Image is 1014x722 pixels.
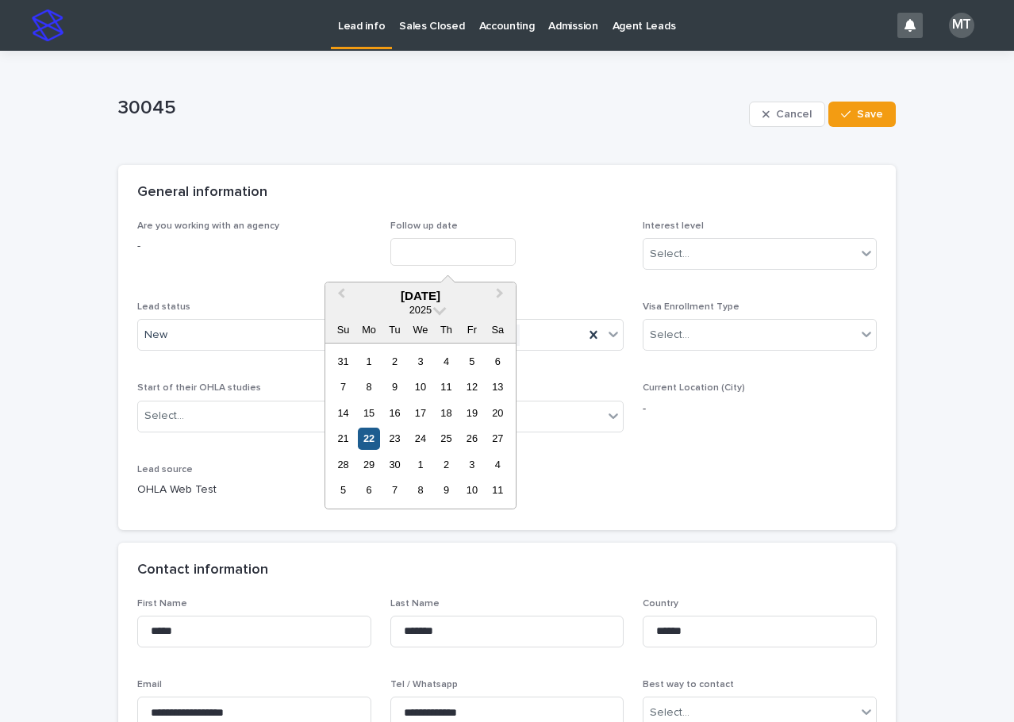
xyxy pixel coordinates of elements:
div: Choose Thursday, September 11th, 2025 [436,376,457,397]
div: Choose Monday, September 22nd, 2025 [358,428,379,449]
div: Choose Wednesday, September 24th, 2025 [409,428,431,449]
div: Choose Sunday, September 7th, 2025 [332,376,354,397]
span: 2025 [409,304,432,316]
div: Th [436,319,457,340]
button: Cancel [749,102,825,127]
div: Select... [144,408,184,424]
span: Lead source [137,465,193,474]
p: - [643,401,877,417]
span: Follow up date [390,221,458,231]
div: Choose Wednesday, September 10th, 2025 [409,376,431,397]
div: Select... [650,246,689,263]
span: Email [137,680,162,689]
div: Mo [358,319,379,340]
div: MT [949,13,974,38]
div: Choose Thursday, September 4th, 2025 [436,351,457,372]
div: Choose Tuesday, September 23rd, 2025 [384,428,405,449]
div: Choose Monday, September 8th, 2025 [358,376,379,397]
div: Tu [384,319,405,340]
div: Choose Sunday, September 28th, 2025 [332,454,354,475]
div: Choose Wednesday, October 1st, 2025 [409,454,431,475]
span: Current Location (City) [643,383,745,393]
div: Choose Tuesday, October 7th, 2025 [384,479,405,501]
span: Best way to contact [643,680,734,689]
div: Choose Friday, October 3rd, 2025 [461,454,482,475]
div: Choose Tuesday, September 9th, 2025 [384,376,405,397]
div: Choose Sunday, October 5th, 2025 [332,479,354,501]
div: month 2025-09 [330,348,510,503]
button: Save [828,102,896,127]
span: Last Name [390,599,440,609]
p: 30045 [118,97,743,120]
div: Choose Tuesday, September 30th, 2025 [384,454,405,475]
button: Next Month [489,284,514,309]
h2: General information [137,184,267,202]
div: Choose Saturday, September 27th, 2025 [487,428,509,449]
div: Choose Wednesday, September 3rd, 2025 [409,351,431,372]
span: New [144,327,167,344]
div: Choose Monday, October 6th, 2025 [358,479,379,501]
div: Sa [487,319,509,340]
div: Choose Wednesday, October 8th, 2025 [409,479,431,501]
img: stacker-logo-s-only.png [32,10,63,41]
div: Choose Friday, October 10th, 2025 [461,479,482,501]
span: Tel / Whatsapp [390,680,458,689]
div: Choose Friday, September 26th, 2025 [461,428,482,449]
div: Su [332,319,354,340]
div: Choose Sunday, September 21st, 2025 [332,428,354,449]
span: Are you working with an agency [137,221,279,231]
span: Cancel [776,109,812,120]
div: Choose Tuesday, September 2nd, 2025 [384,351,405,372]
div: Choose Saturday, September 13th, 2025 [487,376,509,397]
div: Choose Saturday, September 6th, 2025 [487,351,509,372]
div: Select... [650,327,689,344]
span: Country [643,599,678,609]
div: [DATE] [325,289,516,303]
div: Select... [650,705,689,721]
span: Visa Enrollment Type [643,302,739,312]
div: Choose Sunday, August 31st, 2025 [332,351,354,372]
div: Choose Friday, September 19th, 2025 [461,402,482,424]
div: Choose Saturday, October 4th, 2025 [487,454,509,475]
div: Choose Friday, September 5th, 2025 [461,351,482,372]
div: Choose Thursday, September 25th, 2025 [436,428,457,449]
div: Choose Thursday, October 9th, 2025 [436,479,457,501]
span: Interest level [643,221,704,231]
div: Choose Monday, September 15th, 2025 [358,402,379,424]
div: Choose Thursday, September 18th, 2025 [436,402,457,424]
div: Choose Monday, September 29th, 2025 [358,454,379,475]
p: OHLA Web Test [137,482,371,498]
p: - [137,238,371,255]
div: Choose Thursday, October 2nd, 2025 [436,454,457,475]
div: Fr [461,319,482,340]
span: Lead status [137,302,190,312]
div: Choose Saturday, October 11th, 2025 [487,479,509,501]
div: Choose Wednesday, September 17th, 2025 [409,402,431,424]
button: Previous Month [327,284,352,309]
div: Choose Saturday, September 20th, 2025 [487,402,509,424]
div: Choose Friday, September 12th, 2025 [461,376,482,397]
span: Save [857,109,883,120]
div: We [409,319,431,340]
span: First Name [137,599,187,609]
div: Choose Monday, September 1st, 2025 [358,351,379,372]
span: Start of their OHLA studies [137,383,261,393]
h2: Contact information [137,562,268,579]
div: Choose Sunday, September 14th, 2025 [332,402,354,424]
div: Choose Tuesday, September 16th, 2025 [384,402,405,424]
